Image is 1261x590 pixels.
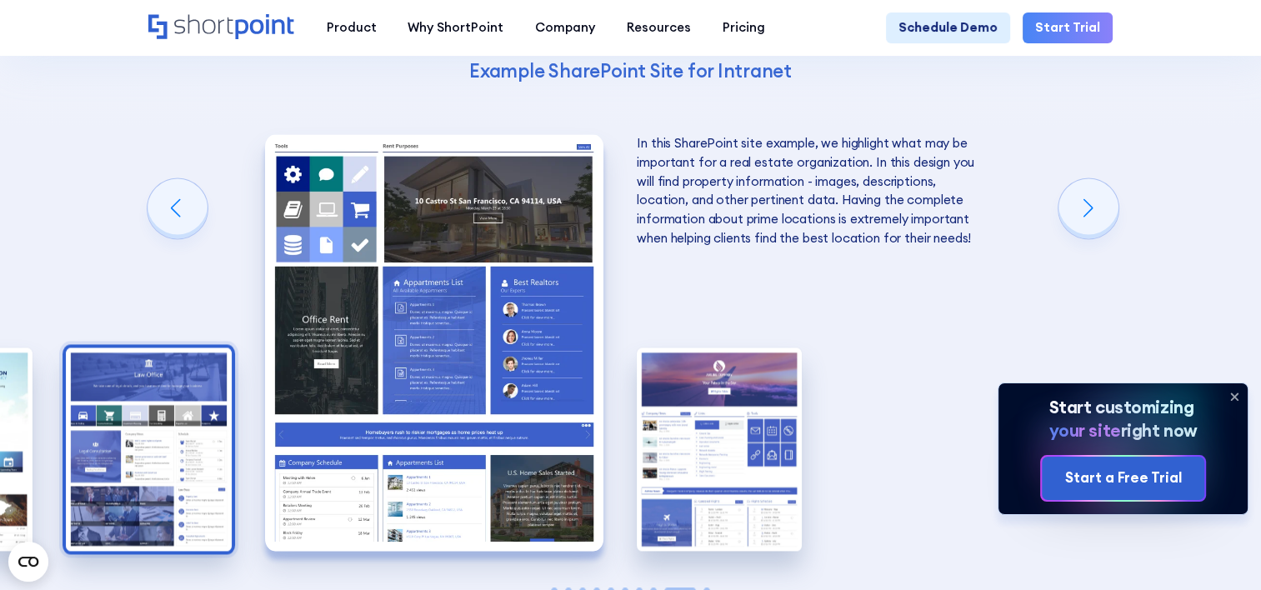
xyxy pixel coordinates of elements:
div: 10 / 10 [637,347,802,550]
h4: Example SharePoint Site for Intranet [276,58,985,82]
div: Next slide [1058,178,1118,238]
div: Company [535,18,595,37]
a: Start a Free Trial [1042,457,1203,501]
a: Company [519,12,611,44]
div: Previous slide [148,178,208,238]
img: Intranet Page Example Legal [66,347,231,550]
a: Resources [611,12,707,44]
a: Home [148,14,295,41]
a: Product [311,12,393,44]
div: Resources [627,18,691,37]
iframe: Chat Widget [1178,510,1261,590]
div: 9 / 10 [265,134,604,551]
img: Intranet Site Example SharePoint Real Estate [265,134,604,551]
button: Open CMP widget [8,542,48,582]
a: Why ShortPoint [392,12,519,44]
a: Start Trial [1023,12,1113,44]
div: Start a Free Trial [1065,467,1182,489]
a: Pricing [707,12,781,44]
div: Why ShortPoint [408,18,503,37]
div: Pricing [723,18,765,37]
p: In this SharePoint site example, we highlight what may be important for a real estate organizatio... [637,134,976,247]
div: 8 / 10 [66,347,231,550]
div: Product [326,18,376,37]
img: Best SharePoint Intranet Transport [637,347,802,550]
a: Schedule Demo [886,12,1010,44]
